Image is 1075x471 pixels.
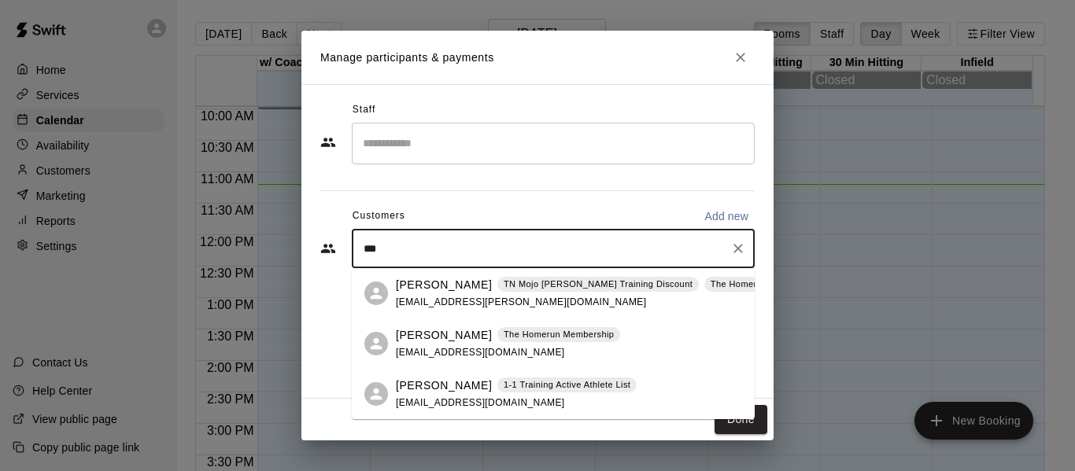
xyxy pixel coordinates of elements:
[352,123,755,164] div: Search staff
[353,98,375,123] span: Staff
[727,237,749,259] button: Clear
[698,204,755,229] button: Add new
[353,204,405,229] span: Customers
[320,50,494,66] p: Manage participants & payments
[715,405,767,434] button: Done
[396,296,646,307] span: [EMAIL_ADDRESS][PERSON_NAME][DOMAIN_NAME]
[396,347,565,358] span: [EMAIL_ADDRESS][DOMAIN_NAME]
[711,278,822,291] p: The Homerun Membership
[352,229,755,268] div: Start typing to search customers...
[726,43,755,72] button: Close
[396,377,492,394] p: [PERSON_NAME]
[504,378,630,392] p: 1-1 Training Active Athlete List
[504,328,615,341] p: The Homerun Membership
[320,241,336,256] svg: Customers
[396,327,492,344] p: [PERSON_NAME]
[396,397,565,408] span: [EMAIL_ADDRESS][DOMAIN_NAME]
[704,208,748,224] p: Add new
[504,278,693,291] p: TN Mojo [PERSON_NAME] Training Discount
[396,277,492,293] p: [PERSON_NAME]
[320,134,336,150] svg: Staff
[364,332,388,355] div: Joshua Lowe
[364,382,388,406] div: Alaina Flores
[364,281,388,305] div: Jennifer Flores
